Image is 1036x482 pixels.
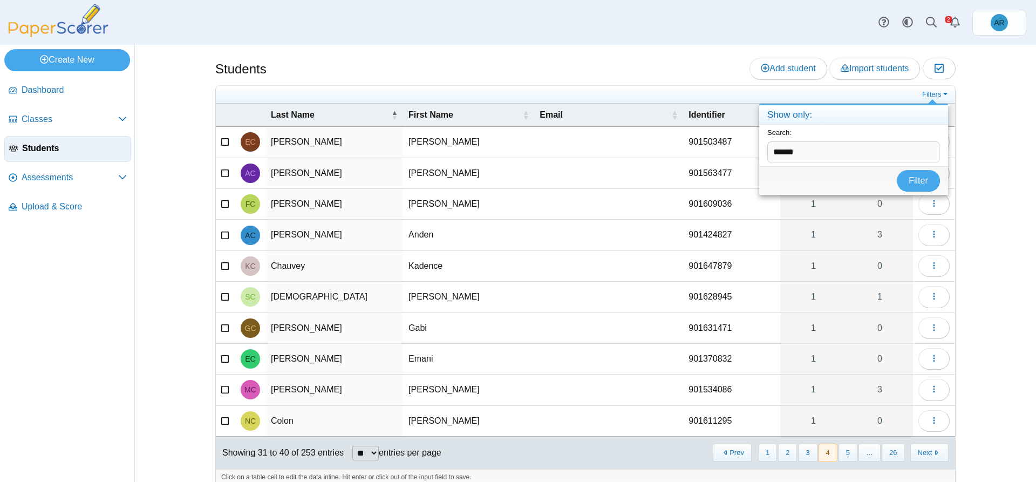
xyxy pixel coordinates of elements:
td: [PERSON_NAME] [265,313,403,344]
td: 901503487 [683,127,780,158]
td: Colon [265,406,403,437]
a: Assessments [4,165,131,191]
a: Dashboard [4,78,131,104]
a: Create New [4,49,130,71]
td: [PERSON_NAME] [265,189,403,220]
label: entries per page [379,448,441,457]
td: [PERSON_NAME] [265,158,403,189]
h4: Show only: [759,105,948,125]
td: 901647879 [683,251,780,282]
a: Add student [749,58,827,79]
span: First Name : Activate to sort [522,110,529,120]
button: 4 [819,444,837,461]
button: 3 [798,444,817,461]
button: Filter [897,170,940,192]
td: 901609036 [683,189,780,220]
a: 0 [847,189,913,219]
img: PaperScorer [4,4,112,37]
span: Classes [22,113,118,125]
button: 26 [882,444,904,461]
td: [PERSON_NAME] [403,282,534,313]
a: Import students [829,58,920,79]
span: Alejandro Renteria [994,19,1004,26]
span: … [858,444,881,461]
span: Dashboard [22,84,127,96]
a: Filters [919,89,952,100]
label: Search: [767,128,792,137]
button: 5 [839,444,857,461]
span: Nick Colon [245,417,256,425]
span: Import students [841,64,909,73]
a: Students [4,136,131,162]
span: Filter [909,176,928,185]
a: 0 [847,344,913,374]
span: Add student [761,64,815,73]
button: 1 [758,444,777,461]
a: 1 [847,282,913,312]
span: First Name [408,109,520,121]
a: 0 [847,406,913,436]
nav: pagination [712,444,949,461]
a: 1 [780,220,847,250]
span: Mason Collins [244,386,256,393]
td: [PERSON_NAME] [265,127,403,158]
a: 3 [847,220,913,250]
span: Email : Activate to sort [671,110,678,120]
a: 1 [780,189,847,219]
span: Email [540,109,669,121]
span: Ashley Cavazos [245,169,255,177]
a: PaperScorer [4,30,112,39]
a: Upload & Score [4,194,131,220]
div: Showing 31 to 40 of 253 entries [216,437,344,469]
a: Classes [4,107,131,133]
td: [PERSON_NAME] [403,158,534,189]
a: Alerts [943,11,967,35]
a: 1 [780,282,847,312]
a: Alejandro Renteria [972,10,1026,36]
a: 1 [780,406,847,436]
a: 0 [847,313,913,343]
td: 901534086 [683,375,780,405]
span: Last Name [271,109,389,121]
a: 1 [780,375,847,405]
span: Francisco Cerda [246,200,256,208]
a: 3 [847,375,913,405]
h1: Students [215,60,267,78]
td: 901631471 [683,313,780,344]
a: 1 [780,344,847,374]
td: [PERSON_NAME] [265,375,403,405]
td: [PERSON_NAME] [265,344,403,375]
span: Emma Cass [245,138,255,146]
td: [PERSON_NAME] [403,189,534,220]
span: Alejandro Renteria [991,14,1008,31]
button: Previous [713,444,751,461]
td: Emani [403,344,534,375]
span: Gabi Colacino [245,324,256,332]
span: Upload & Score [22,201,127,213]
span: Last Name : Activate to invert sorting [391,110,398,120]
td: [DEMOGRAPHIC_DATA] [265,282,403,313]
td: 901370832 [683,344,780,375]
td: Gabi [403,313,534,344]
span: Students [22,142,126,154]
span: Anden Chandler [245,232,255,239]
button: Next [910,444,949,461]
span: Identifier [689,109,766,121]
td: [PERSON_NAME] [403,127,534,158]
span: Assessments [22,172,118,184]
td: Kadence [403,251,534,282]
td: 901611295 [683,406,780,437]
a: 1 [780,313,847,343]
td: 901563477 [683,158,780,189]
td: [PERSON_NAME] [403,406,534,437]
a: 1 [780,251,847,281]
span: Emani Collier [245,355,255,363]
a: 0 [847,251,913,281]
td: 901424827 [683,220,780,250]
td: Anden [403,220,534,250]
td: [PERSON_NAME] [265,220,403,250]
span: Kadence Chauvey [245,262,255,270]
button: 2 [778,444,797,461]
td: [PERSON_NAME] [403,375,534,405]
td: Chauvey [265,251,403,282]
